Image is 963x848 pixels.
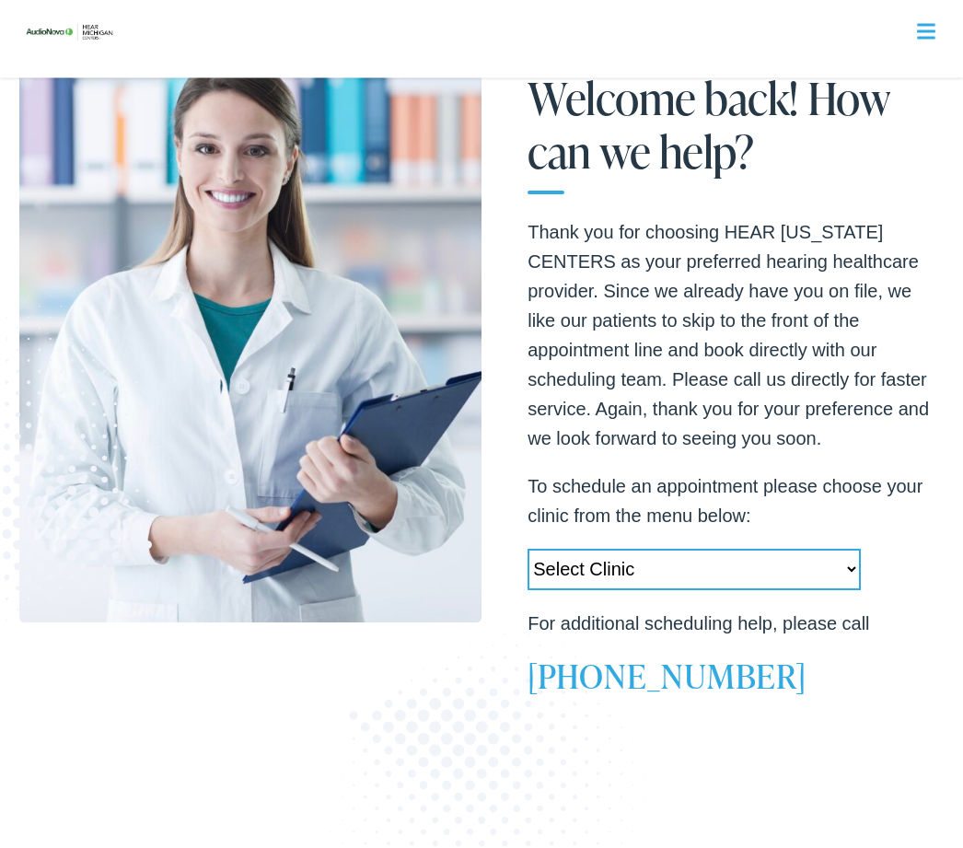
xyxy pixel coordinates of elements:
[19,50,481,623] img: A hearing care specialist from Hear Michigan Centers.
[807,75,891,123] span: How
[528,472,944,531] p: To schedule an appointment please choose your clinic from the menu below:
[528,128,591,177] span: can
[704,75,798,123] span: back!
[528,610,944,639] p: For additional scheduling help, please call
[528,218,944,454] p: Thank you for choosing HEAR [US_STATE] CENTERS as your preferred hearing healthcare provider. Sin...
[599,128,650,177] span: we
[528,654,806,700] a: [PHONE_NUMBER]
[33,74,944,131] a: What We Offer
[528,75,696,123] span: Welcome
[659,128,754,177] span: help?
